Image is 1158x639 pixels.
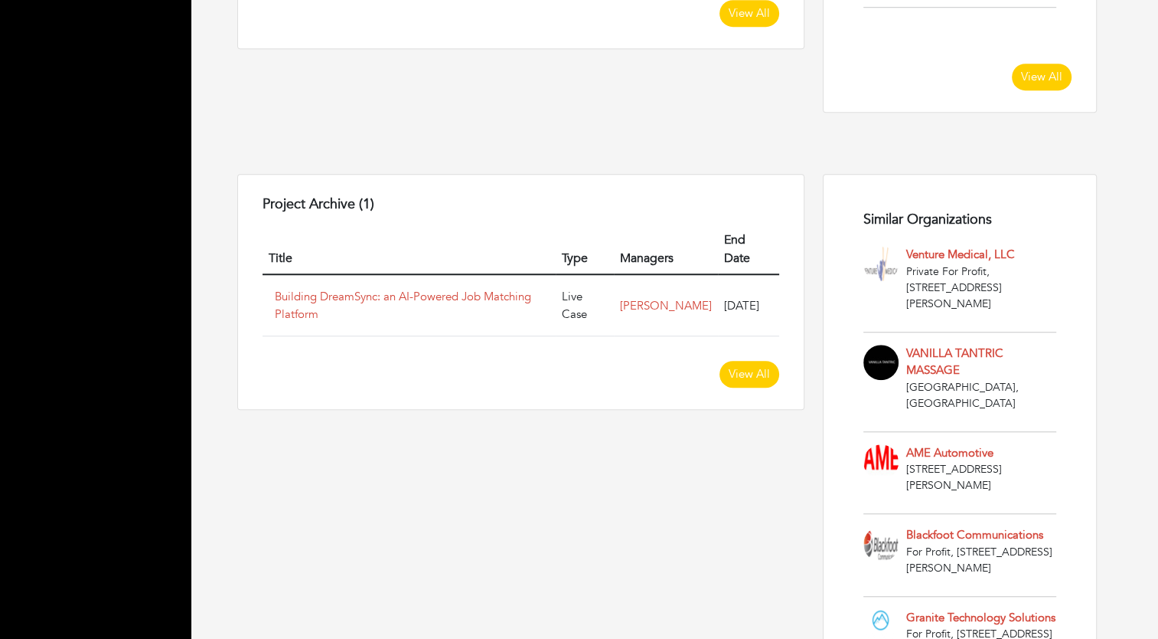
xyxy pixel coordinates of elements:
h4: Similar Organizations [863,211,1056,228]
td: [DATE] [718,274,779,336]
a: View All [719,361,779,388]
a: Granite Technology Solutions [906,610,1055,625]
img: BC%20Logo_Horizontal_Full%20Color.png [863,526,899,562]
a: Blackfoot Communications [906,527,1043,542]
a: Building DreamSync: an AI-Powered Job Matching Platform [275,289,531,322]
p: [GEOGRAPHIC_DATA], [GEOGRAPHIC_DATA] [906,379,1056,411]
th: Type [556,224,614,274]
th: End Date [718,224,779,274]
p: Private For Profit, [STREET_ADDRESS][PERSON_NAME] [906,264,1056,312]
a: [PERSON_NAME] [620,298,712,313]
a: VANILLA TANTRIC MASSAGE [906,346,1003,378]
a: AME Automotive [906,445,993,460]
img: VMLogo%20Final%20copy.png [863,246,899,281]
img: Z4i3zE8mCoxAovW_yIsWUpsqBow6TGlpM_7GJZHFUGb9bnU6jDYc6Vq20xMgZNbgnxjsLy5JpFQquz2RN8tU4oqMLCSCL_nFB... [863,345,899,380]
p: [STREET_ADDRESS][PERSON_NAME] [906,461,1056,493]
th: Title [263,224,556,274]
p: For Profit, [STREET_ADDRESS][PERSON_NAME] [906,544,1056,576]
a: Venture Medical, LLC [906,247,1015,262]
td: Live Case [556,274,614,336]
h4: Project Archive (1) [263,196,779,213]
a: View All [1012,64,1072,90]
img: ame-logo%20(2).jpg [863,444,899,480]
th: Managers [614,224,718,274]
